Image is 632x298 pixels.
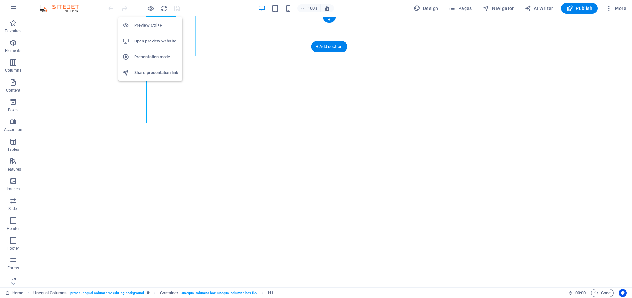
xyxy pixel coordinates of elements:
i: Reload page [160,5,168,12]
h6: Open preview website [134,37,178,45]
span: . preset-unequal-columns-v2-edu .bg-background [69,289,144,297]
span: Navigator [483,5,514,12]
p: Slider [8,206,18,211]
button: Navigator [480,3,517,14]
p: Footer [7,246,19,251]
span: Pages [449,5,472,12]
div: + Add section [311,41,347,52]
button: More [603,3,629,14]
button: Usercentrics [619,289,627,297]
h6: 100% [307,4,318,12]
button: 100% [297,4,321,12]
span: Click to select. Double-click to edit [33,289,67,297]
p: Favorites [5,28,21,34]
img: Editor Logo [38,4,87,12]
span: . unequal-columns-box .unequal-columns-box-flex [181,289,257,297]
button: Design [411,3,441,14]
span: Click to select. Double-click to edit [268,289,273,297]
nav: breadcrumb [33,289,273,297]
h6: Preview Ctrl+P [134,21,178,29]
p: Content [6,88,20,93]
button: Publish [561,3,598,14]
i: On resize automatically adjust zoom level to fit chosen device. [324,5,330,11]
p: Columns [5,68,21,73]
div: + [323,17,336,23]
a: Click to cancel selection. Double-click to open Pages [5,289,23,297]
h6: Share presentation link [134,69,178,77]
span: Publish [566,5,592,12]
span: Click to select. Double-click to edit [160,289,178,297]
button: reload [160,4,168,12]
i: This element is a customizable preset [147,291,150,295]
button: Pages [446,3,474,14]
span: Design [414,5,438,12]
p: Tables [7,147,19,152]
span: Code [594,289,611,297]
p: Elements [5,48,22,53]
div: Design (Ctrl+Alt+Y) [411,3,441,14]
p: Forms [7,265,19,271]
p: Features [5,167,21,172]
p: Boxes [8,107,19,113]
span: AI Writer [525,5,553,12]
p: Accordion [4,127,22,132]
p: Images [7,186,20,192]
p: Header [7,226,20,231]
h6: Presentation mode [134,53,178,61]
span: More [606,5,626,12]
span: 00 00 [575,289,586,297]
h6: Session time [568,289,586,297]
span: : [580,290,581,295]
button: AI Writer [522,3,556,14]
button: Code [591,289,614,297]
